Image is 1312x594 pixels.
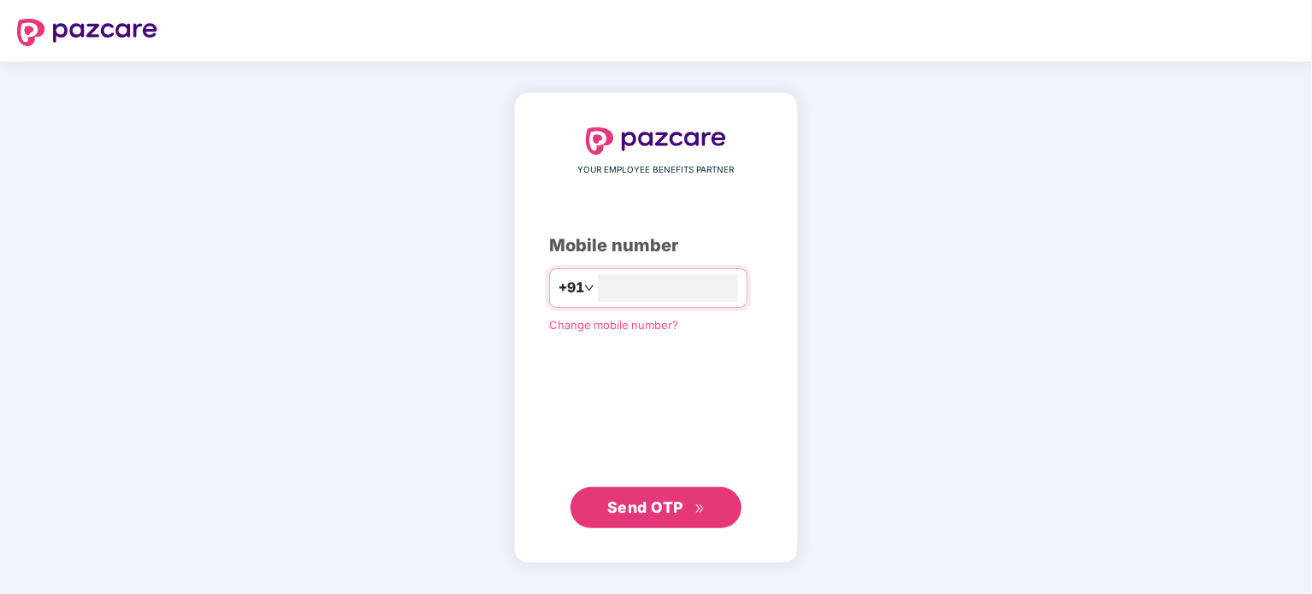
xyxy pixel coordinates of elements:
[584,283,594,293] span: down
[558,277,584,298] span: +91
[607,498,683,516] span: Send OTP
[570,487,742,528] button: Send OTPdouble-right
[694,503,706,515] span: double-right
[549,318,678,332] a: Change mobile number?
[586,127,726,155] img: logo
[17,19,157,46] img: logo
[578,163,735,177] span: YOUR EMPLOYEE BENEFITS PARTNER
[549,232,763,259] div: Mobile number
